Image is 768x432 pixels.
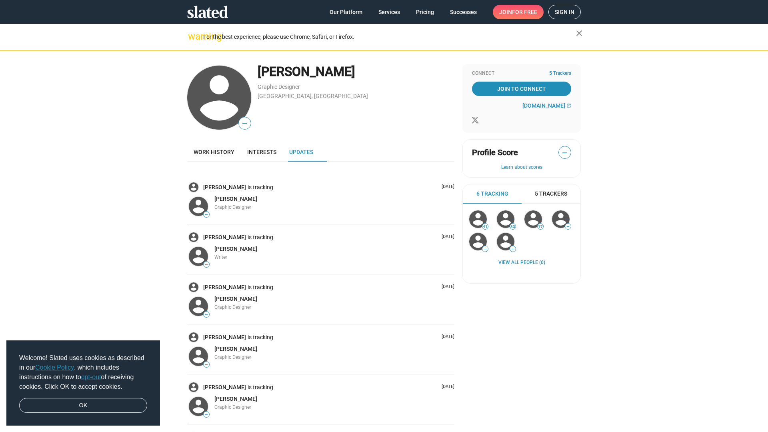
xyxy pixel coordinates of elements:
span: is tracking [248,284,275,291]
span: — [565,224,571,229]
mat-icon: open_in_new [566,103,571,108]
span: is tracking [248,334,275,341]
span: 5 Trackers [549,70,571,77]
mat-icon: close [574,28,584,38]
a: [PERSON_NAME] [214,295,257,303]
a: [PERSON_NAME] [203,334,248,341]
span: Graphic Designer [214,304,251,310]
span: — [204,362,209,367]
span: Services [378,5,400,19]
span: is tracking [248,234,275,241]
a: Updates [283,142,320,162]
a: [PERSON_NAME] [214,245,257,253]
a: Join To Connect [472,82,571,96]
span: Graphic Designer [214,404,251,410]
span: is tracking [248,384,275,391]
p: [DATE] [438,384,454,390]
a: Our Platform [323,5,369,19]
span: [PERSON_NAME] [214,296,257,302]
a: View all People (6) [498,260,545,266]
span: Sign in [555,5,574,19]
div: cookieconsent [6,340,160,426]
span: 41 [482,224,488,229]
span: — [204,312,209,317]
p: [DATE] [438,184,454,190]
span: — [510,247,516,251]
span: Welcome! Slated uses cookies as described in our , which includes instructions on how to of recei... [19,353,147,392]
span: — [482,247,488,251]
a: [DOMAIN_NAME] [522,102,571,109]
span: — [204,262,209,267]
span: Interests [247,149,276,155]
span: Graphic Designer [214,204,251,210]
a: [PERSON_NAME] [214,345,257,353]
span: [PERSON_NAME] [214,246,257,252]
button: Learn about scores [472,164,571,171]
p: [DATE] [438,234,454,240]
span: 6 Tracking [476,190,508,198]
a: [PERSON_NAME] [203,384,248,391]
a: [PERSON_NAME] [203,234,248,241]
a: Graphic Designer [258,84,300,90]
span: [PERSON_NAME] [214,196,257,202]
span: Join To Connect [474,82,570,96]
span: — [239,118,251,129]
p: [DATE] [438,334,454,340]
a: Interests [241,142,283,162]
a: [PERSON_NAME] [214,195,257,203]
a: Services [372,5,406,19]
a: dismiss cookie message [19,398,147,413]
a: Cookie Policy [35,364,74,371]
a: Pricing [410,5,440,19]
span: for free [512,5,537,19]
a: Joinfor free [493,5,544,19]
span: 33 [510,224,516,229]
a: Work history [187,142,241,162]
span: Our Platform [330,5,362,19]
span: Profile Score [472,147,518,158]
span: Join [499,5,537,19]
span: [PERSON_NAME] [214,346,257,352]
a: Successes [444,5,483,19]
a: [PERSON_NAME] [203,284,248,291]
span: Work history [194,149,234,155]
span: 5 Trackers [535,190,567,198]
span: Successes [450,5,477,19]
span: is tracking [248,184,275,191]
mat-icon: warning [188,32,198,41]
a: [PERSON_NAME] [203,184,248,191]
span: — [204,212,209,217]
a: opt-out [81,374,101,380]
span: [PERSON_NAME] [214,396,257,402]
div: Connect [472,70,571,77]
span: Graphic Designer [214,354,251,360]
span: Updates [289,149,313,155]
span: Writer [214,254,227,260]
a: [PERSON_NAME] [214,395,257,403]
div: For the best experience, please use Chrome, Safari, or Firefox. [203,32,576,42]
span: [DOMAIN_NAME] [522,102,565,109]
p: [DATE] [438,284,454,290]
span: — [559,148,571,158]
span: — [204,412,209,417]
a: [GEOGRAPHIC_DATA], [GEOGRAPHIC_DATA] [258,93,368,99]
span: 17 [538,224,543,229]
a: Sign in [548,5,581,19]
span: Pricing [416,5,434,19]
div: [PERSON_NAME] [258,63,454,80]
